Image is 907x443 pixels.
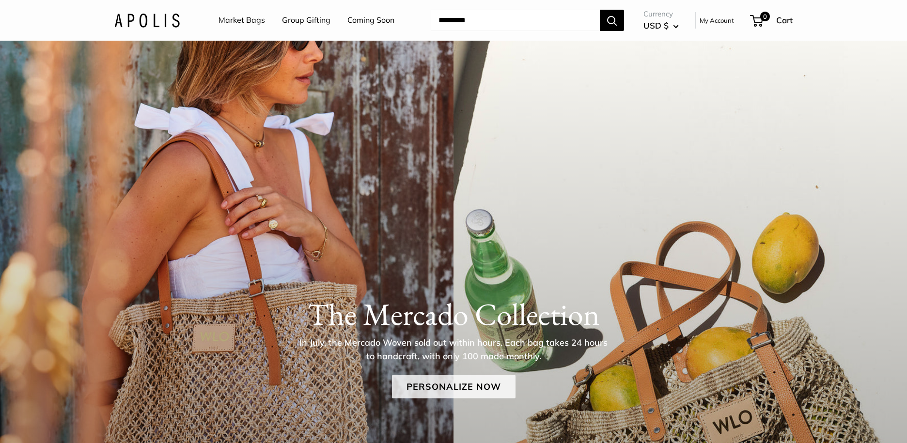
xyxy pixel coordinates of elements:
a: Group Gifting [282,13,330,28]
a: Personalize Now [392,375,516,398]
span: 0 [760,12,770,21]
input: Search... [431,10,600,31]
h1: The Mercado Collection [114,295,793,332]
span: Cart [776,15,793,25]
span: Currency [643,7,679,21]
p: In July, the Mercado Woven sold out within hours. Each bag takes 24 hours to handcraft, with only... [296,336,611,363]
button: Search [600,10,624,31]
a: 0 Cart [751,13,793,28]
button: USD $ [643,18,679,33]
a: My Account [700,15,734,26]
a: Market Bags [219,13,265,28]
span: USD $ [643,20,669,31]
a: Coming Soon [347,13,394,28]
img: Apolis [114,13,180,27]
